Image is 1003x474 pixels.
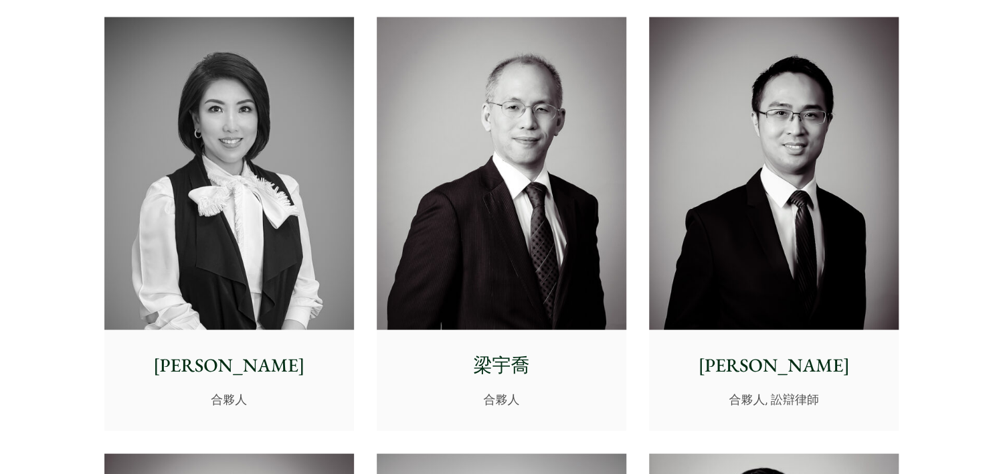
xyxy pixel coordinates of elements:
[387,351,616,379] p: 梁宇喬
[115,351,343,379] p: [PERSON_NAME]
[649,17,899,430] a: [PERSON_NAME] 合夥人, 訟辯律師
[660,351,888,379] p: [PERSON_NAME]
[115,390,343,408] p: 合夥人
[104,17,354,430] a: [PERSON_NAME] 合夥人
[377,17,626,430] a: 梁宇喬 合夥人
[660,390,888,408] p: 合夥人, 訟辯律師
[387,390,616,408] p: 合夥人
